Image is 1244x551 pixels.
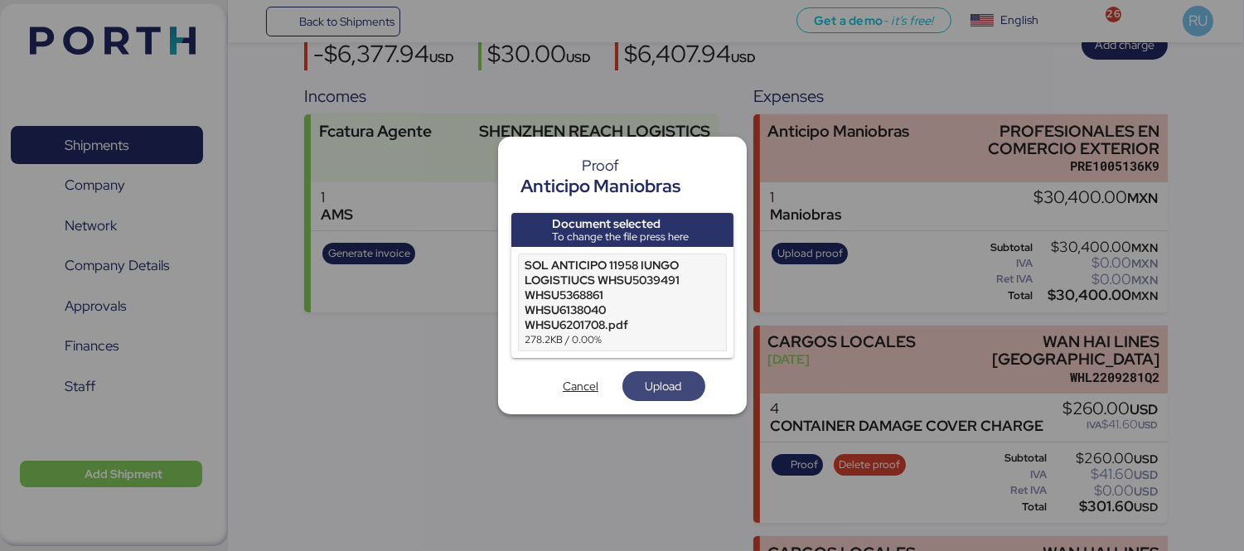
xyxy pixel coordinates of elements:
div: To change the file press here [552,230,689,244]
div: SOL ANTICIPO 11958 IUNGO LOGISTIUCS WHSU5039491 WHSU5368861 WHSU6138040 WHSU6201708.pdf [525,258,685,332]
div: 278.2KB / 0.00% [525,332,685,347]
div: Anticipo Maniobras [521,173,681,200]
div: Document selected [552,217,689,230]
button: Cancel [540,371,622,401]
span: Upload [646,376,682,396]
div: Proof [521,158,681,173]
span: Cancel [563,376,598,396]
button: Upload [622,371,705,401]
